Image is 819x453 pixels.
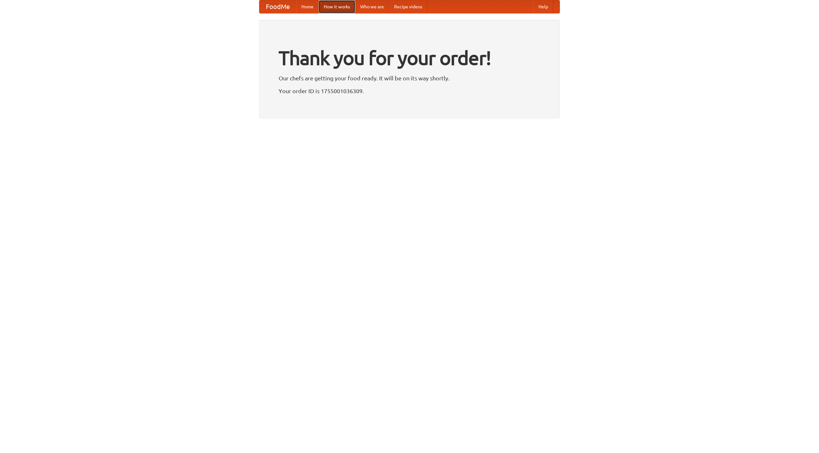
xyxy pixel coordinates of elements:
[355,0,389,13] a: Who we are
[279,73,540,83] p: Our chefs are getting your food ready. It will be on its way shortly.
[259,0,296,13] a: FoodMe
[296,0,319,13] a: Home
[279,43,540,73] h1: Thank you for your order!
[319,0,355,13] a: How it works
[533,0,553,13] a: Help
[279,86,540,96] p: Your order ID is 1755001036309.
[389,0,427,13] a: Recipe videos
